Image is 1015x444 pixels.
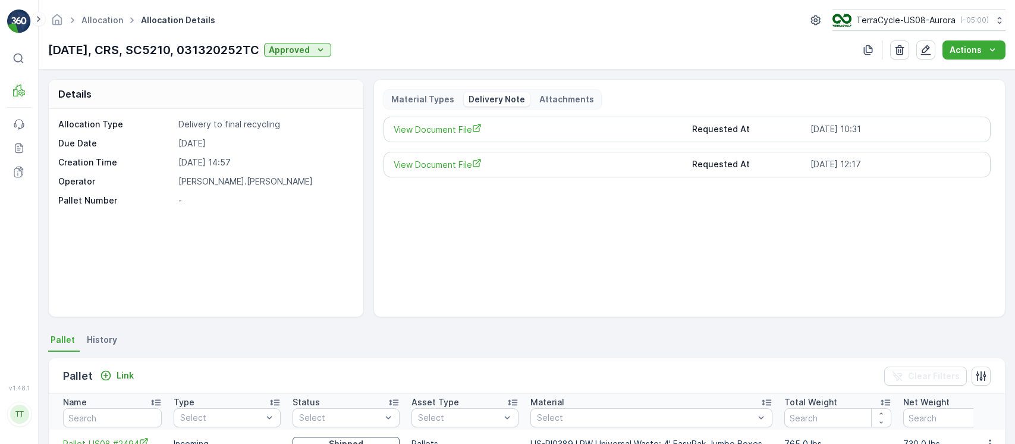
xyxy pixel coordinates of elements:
[810,123,981,136] p: [DATE] 10:31
[832,14,851,27] img: image_ci7OI47.png
[784,408,891,427] input: Search
[95,368,139,383] button: Link
[903,396,950,408] p: Net Weight
[58,176,174,187] p: Operator
[178,137,351,149] p: [DATE]
[903,408,1010,427] input: Search
[884,367,967,386] button: Clear Filters
[810,158,981,171] p: [DATE] 12:17
[10,405,29,424] div: TT
[58,87,92,101] p: Details
[293,396,320,408] p: Status
[117,370,134,382] p: Link
[856,14,956,26] p: TerraCycle-US08-Aurora
[264,43,331,57] button: Approved
[692,123,806,136] p: Requested At
[58,118,174,130] p: Allocation Type
[832,10,1005,31] button: TerraCycle-US08-Aurora(-05:00)
[537,412,754,424] p: Select
[87,334,117,346] span: History
[942,40,1005,60] button: Actions
[63,396,87,408] p: Name
[391,93,454,105] p: Material Types
[394,123,682,136] a: View Document File
[7,10,31,33] img: logo
[539,93,594,105] p: Attachments
[51,18,64,28] a: Homepage
[63,408,162,427] input: Search
[784,396,837,408] p: Total Weight
[48,41,259,59] p: [DATE], CRS, SC5210, 031320252TC
[469,93,525,105] p: Delivery Note
[81,15,123,25] a: Allocation
[174,396,194,408] p: Type
[51,334,75,346] span: Pallet
[180,412,262,424] p: Select
[411,396,459,408] p: Asset Type
[178,195,351,207] p: -
[139,14,218,26] span: Allocation Details
[58,195,174,207] p: Pallet Number
[394,158,682,171] a: View Document File
[7,384,31,392] span: v 1.48.1
[908,370,960,382] p: Clear Filters
[58,157,174,168] p: Creation Time
[950,44,982,56] p: Actions
[299,412,381,424] p: Select
[63,368,93,384] p: Pallet
[178,118,351,130] p: Delivery to final recycling
[530,396,564,408] p: Material
[178,176,351,187] p: [PERSON_NAME].[PERSON_NAME]
[269,44,310,56] p: Approved
[178,157,351,168] p: [DATE] 14:57
[7,394,31,434] button: TT
[960,15,989,25] p: ( -05:00 )
[58,137,174,149] p: Due Date
[692,158,806,171] p: Requested At
[418,412,500,424] p: Select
